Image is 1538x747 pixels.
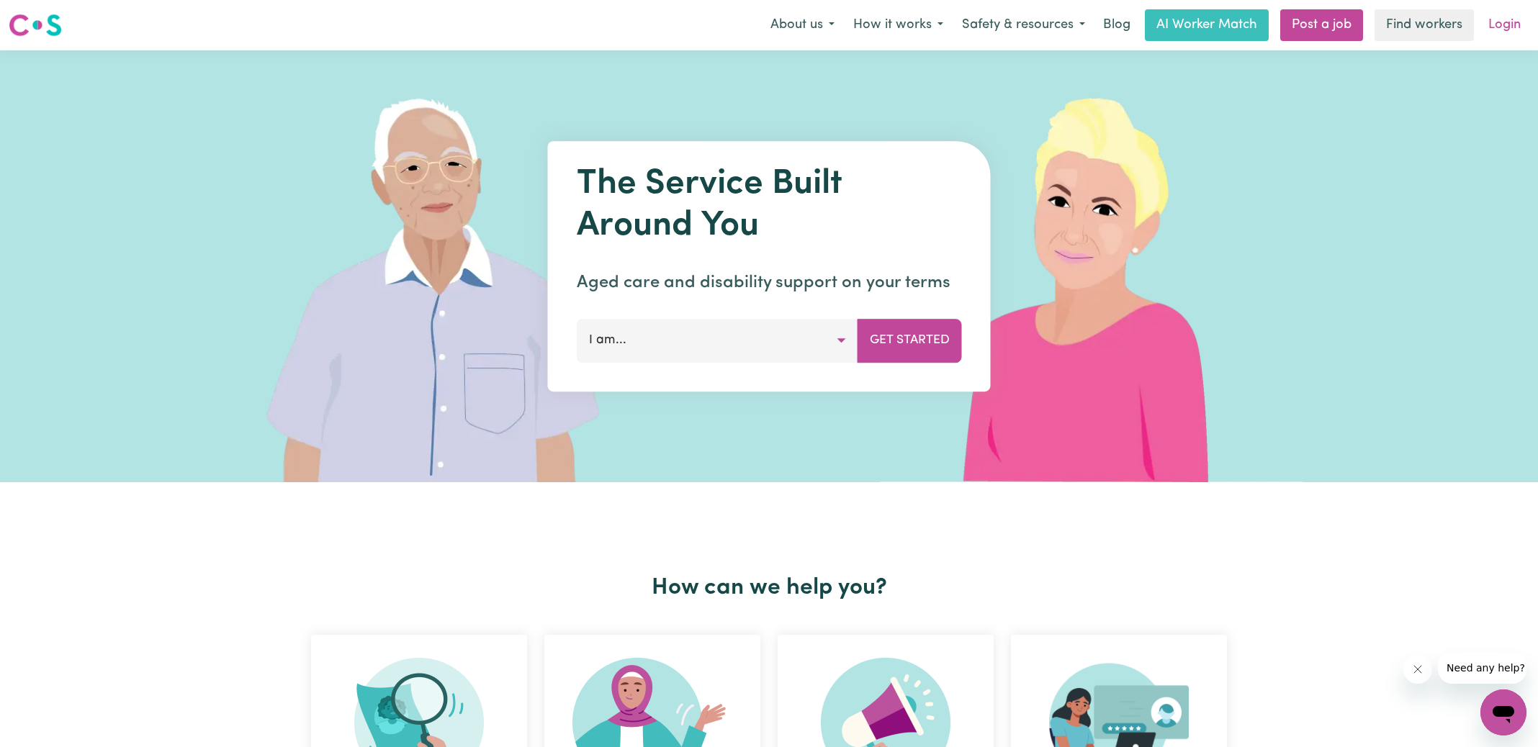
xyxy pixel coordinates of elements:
p: Aged care and disability support on your terms [577,270,962,296]
a: Login [1480,9,1529,41]
button: Safety & resources [953,10,1094,40]
iframe: Close message [1403,655,1432,684]
a: Find workers [1375,9,1474,41]
h2: How can we help you? [302,574,1236,602]
a: Careseekers logo [9,9,62,42]
button: I am... [577,319,858,362]
a: AI Worker Match [1145,9,1269,41]
button: How it works [844,10,953,40]
button: About us [761,10,844,40]
a: Post a job [1280,9,1363,41]
h1: The Service Built Around You [577,164,962,247]
img: Careseekers logo [9,12,62,38]
iframe: Message from company [1438,652,1526,684]
a: Blog [1094,9,1139,41]
button: Get Started [858,319,962,362]
iframe: Button to launch messaging window [1480,689,1526,735]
